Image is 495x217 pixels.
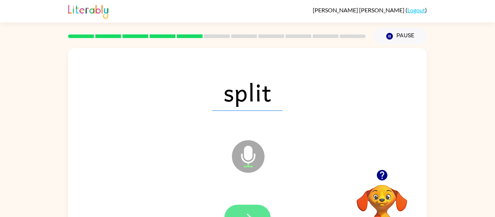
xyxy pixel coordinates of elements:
[407,7,425,13] a: Logout
[374,28,427,45] button: Pause
[212,73,283,111] span: split
[313,7,427,13] div: ( )
[68,3,108,19] img: Literably
[313,7,405,13] span: [PERSON_NAME] [PERSON_NAME]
